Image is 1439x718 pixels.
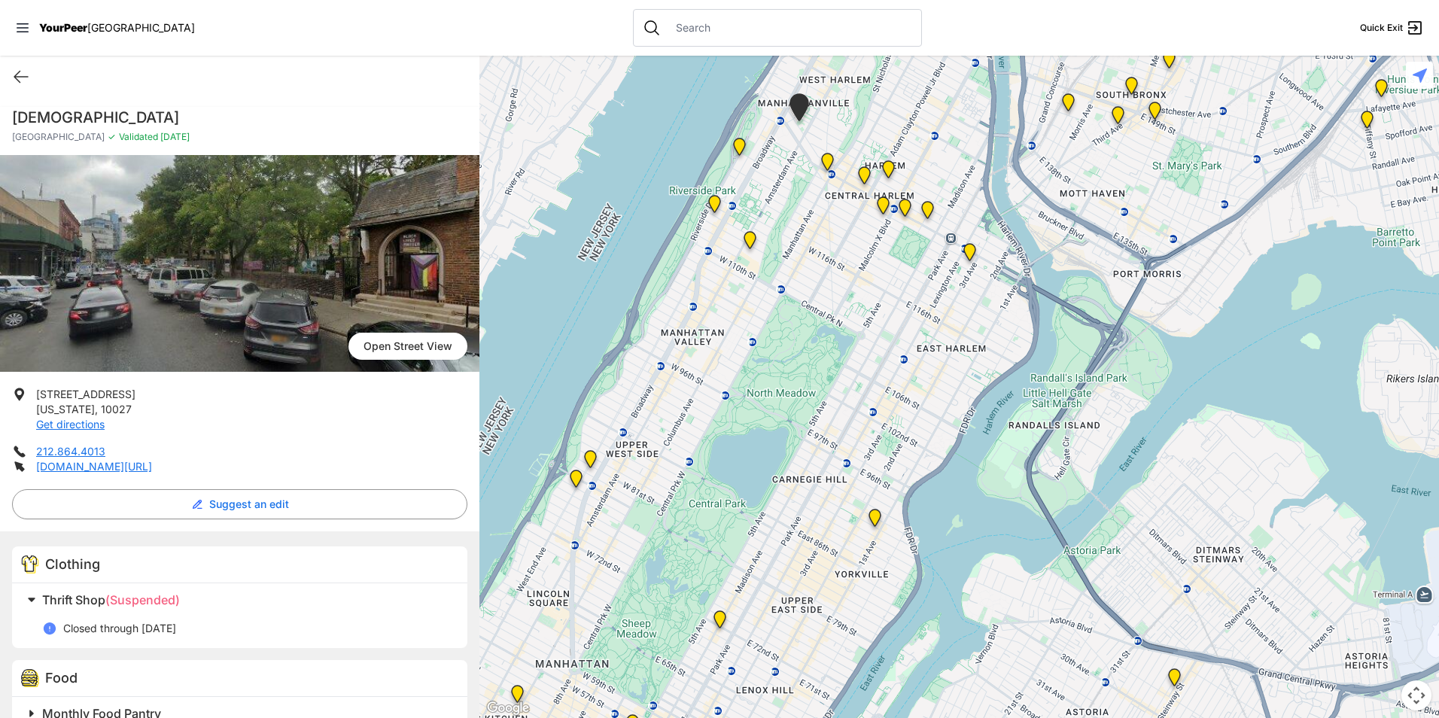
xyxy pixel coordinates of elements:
[87,21,195,34] span: [GEOGRAPHIC_DATA]
[108,131,116,143] span: ✓
[1154,44,1185,81] div: Bronx Youth Center (BYC)
[1366,73,1397,109] div: Living Room 24-Hour Drop-In Center
[39,21,87,34] span: YourPeer
[502,679,533,715] div: 9th Avenue Drop-in Center
[1139,96,1170,132] div: The Bronx Pride Center
[699,189,730,225] div: Ford Hall
[36,445,105,458] a: 212.864.4013
[483,698,533,718] a: Open this area in Google Maps (opens a new window)
[12,489,467,519] button: Suggest an edit
[1360,19,1424,37] a: Quick Exit
[1360,22,1403,34] span: Quick Exit
[812,147,843,183] div: The PILLARS – Holistic Recovery Support
[45,670,78,686] span: Food
[36,460,152,473] a: [DOMAIN_NAME][URL]
[575,444,606,480] div: Pathways Adult Drop-In Program
[12,107,467,128] h1: [DEMOGRAPHIC_DATA]
[724,132,755,168] div: Manhattan
[12,131,105,143] span: [GEOGRAPHIC_DATA]
[39,23,195,32] a: YourPeer[GEOGRAPHIC_DATA]
[119,131,158,142] span: Validated
[105,592,180,607] span: (Suspended)
[912,195,943,231] div: East Harlem
[101,403,132,415] span: 10027
[704,604,735,640] div: Manhattan
[1401,680,1431,710] button: Map camera controls
[890,193,920,229] div: Manhattan
[1116,71,1147,107] div: The Bronx
[483,698,533,718] img: Google
[36,388,135,400] span: [STREET_ADDRESS]
[667,20,912,35] input: Search
[209,497,289,512] span: Suggest an edit
[954,237,985,273] div: Main Location
[42,592,105,607] span: Thrift Shop
[36,418,105,430] a: Get directions
[1053,87,1084,123] div: Harm Reduction Center
[95,403,98,415] span: ,
[849,160,880,196] div: Uptown/Harlem DYCD Youth Drop-in Center
[735,225,765,261] div: The Cathedral Church of St. John the Divine
[859,503,890,539] div: Avenue Church
[45,556,100,572] span: Clothing
[158,131,190,142] span: [DATE]
[348,333,467,360] a: Open Street View
[873,154,904,190] div: Manhattan
[36,403,95,415] span: [US_STATE]
[63,621,176,636] p: Closed through [DATE]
